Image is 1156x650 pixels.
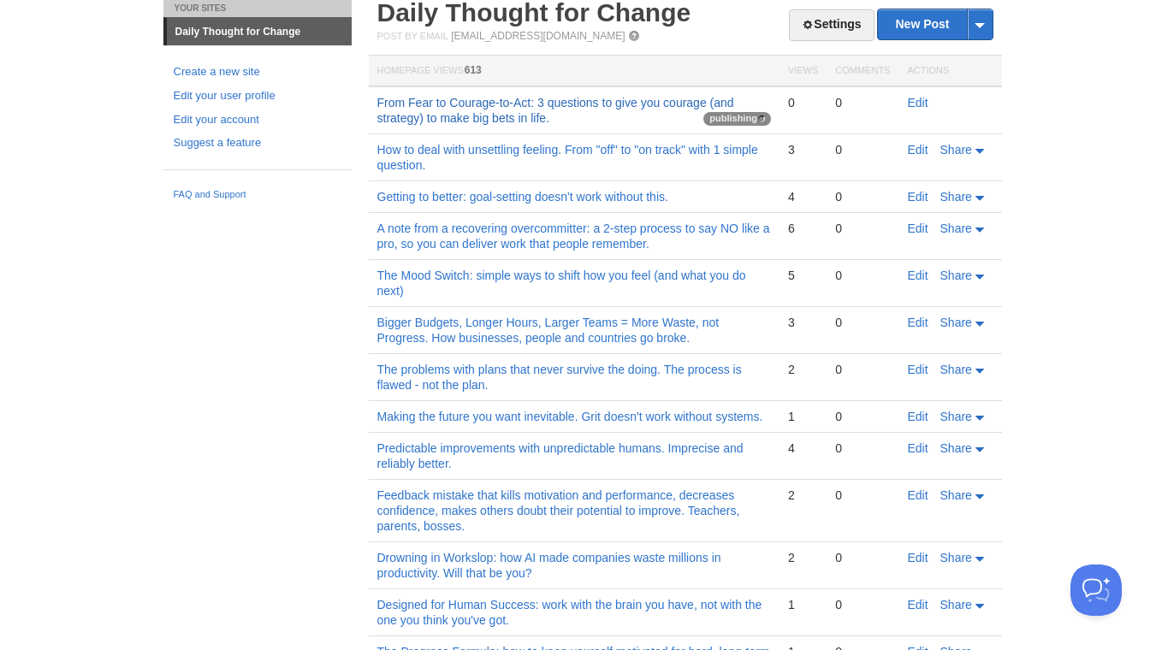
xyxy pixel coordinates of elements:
[788,315,818,330] div: 3
[835,142,890,157] div: 0
[788,487,818,503] div: 2
[174,111,341,129] a: Edit your account
[377,222,770,251] a: A note from a recovering overcommitter: a 2-step process to say NO like a pro, so you can deliver...
[940,316,972,329] span: Share
[788,550,818,565] div: 2
[835,189,890,204] div: 0
[377,316,720,345] a: Bigger Budgets, Longer Hours, Larger Teams = More Waste, not Progress. How businesses, people and...
[908,316,928,329] a: Edit
[835,409,890,424] div: 0
[940,488,972,502] span: Share
[167,18,352,45] a: Daily Thought for Change
[878,9,992,39] a: New Post
[788,95,818,110] div: 0
[908,441,928,455] a: Edit
[908,190,928,204] a: Edit
[940,269,972,282] span: Share
[835,487,890,503] div: 0
[908,363,928,376] a: Edit
[940,441,972,455] span: Share
[1070,564,1122,616] iframe: Help Scout Beacon - Open
[789,9,874,41] a: Settings
[788,409,818,424] div: 1
[377,441,744,470] a: Predictable improvements with unpredictable humans. Imprecise and reliably better.
[940,598,972,612] span: Share
[788,362,818,377] div: 2
[908,222,928,235] a: Edit
[908,488,928,502] a: Edit
[835,597,890,612] div: 0
[835,440,890,456] div: 0
[174,134,341,152] a: Suggest a feature
[377,269,746,298] a: The Mood Switch: simple ways to shift how you feel (and what you do next)
[758,115,765,122] img: loading-tiny-gray.gif
[451,30,625,42] a: [EMAIL_ADDRESS][DOMAIN_NAME]
[174,63,341,81] a: Create a new site
[940,363,972,376] span: Share
[377,190,668,204] a: Getting to better: goal-setting doesn't work without this.
[780,56,827,87] th: Views
[835,315,890,330] div: 0
[908,598,928,612] a: Edit
[835,221,890,236] div: 0
[377,410,763,423] a: Making the future you want inevitable. Grit doesn't work without systems.
[940,143,972,157] span: Share
[908,269,928,282] a: Edit
[377,598,762,627] a: Designed for Human Success: work with the brain you have, not with the one you think you've got.
[940,222,972,235] span: Share
[369,56,780,87] th: Homepage Views
[788,597,818,612] div: 1
[788,268,818,283] div: 5
[908,96,928,109] a: Edit
[377,31,448,41] span: Post by Email
[899,56,1002,87] th: Actions
[835,268,890,283] div: 0
[788,142,818,157] div: 3
[703,112,771,126] span: publishing
[908,143,928,157] a: Edit
[465,64,482,76] span: 613
[377,96,734,125] a: From Fear to Courage-to-Act: 3 questions to give you courage (and strategy) to make big bets in l...
[174,87,341,105] a: Edit your user profile
[377,363,742,392] a: The problems with plans that never survive the doing. The process is flawed - not the plan.
[788,440,818,456] div: 4
[174,187,341,203] a: FAQ and Support
[940,410,972,423] span: Share
[908,410,928,423] a: Edit
[908,551,928,564] a: Edit
[377,551,721,580] a: Drowning in Workslop: how AI made companies waste millions in productivity. Will that be you?
[940,190,972,204] span: Share
[835,550,890,565] div: 0
[835,95,890,110] div: 0
[788,189,818,204] div: 4
[788,221,818,236] div: 6
[377,488,740,533] a: Feedback mistake that kills motivation and performance, decreases confidence, makes others doubt ...
[827,56,898,87] th: Comments
[835,362,890,377] div: 0
[377,143,758,172] a: How to deal with unsettling feeling. From "off" to "on track" with 1 simple question.
[940,551,972,564] span: Share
